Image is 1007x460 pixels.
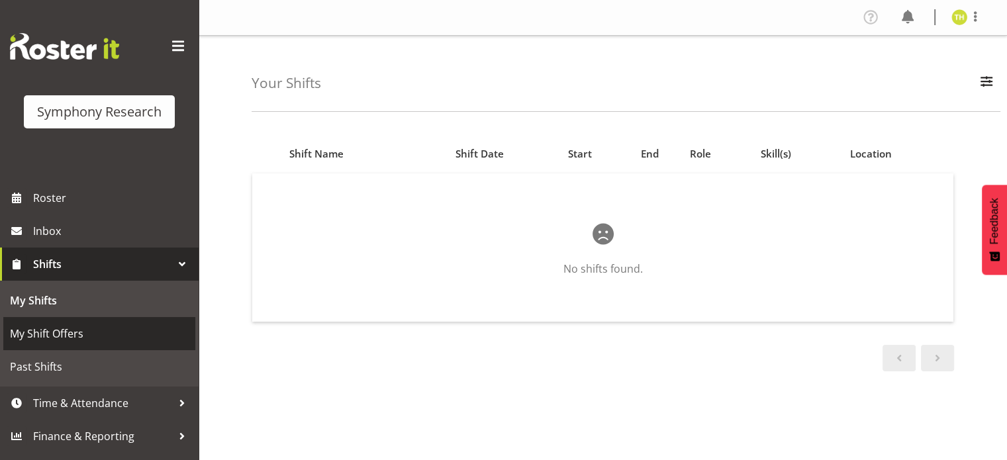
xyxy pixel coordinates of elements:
[761,146,791,161] span: Skill(s)
[289,146,344,161] span: Shift Name
[10,324,189,344] span: My Shift Offers
[33,426,172,446] span: Finance & Reporting
[988,198,1000,244] span: Feedback
[3,317,195,350] a: My Shift Offers
[641,146,659,161] span: End
[690,146,711,161] span: Role
[10,33,119,60] img: Rosterit website logo
[33,393,172,413] span: Time & Attendance
[37,102,162,122] div: Symphony Research
[33,254,172,274] span: Shifts
[10,357,189,377] span: Past Shifts
[3,284,195,317] a: My Shifts
[10,291,189,310] span: My Shifts
[951,9,967,25] img: tristan-healley11868.jpg
[252,75,321,91] h4: Your Shifts
[295,261,911,277] p: No shifts found.
[456,146,504,161] span: Shift Date
[982,185,1007,275] button: Feedback - Show survey
[973,69,1000,98] button: Filter Employees
[3,350,195,383] a: Past Shifts
[33,188,192,208] span: Roster
[33,221,192,241] span: Inbox
[567,146,591,161] span: Start
[849,146,891,161] span: Location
